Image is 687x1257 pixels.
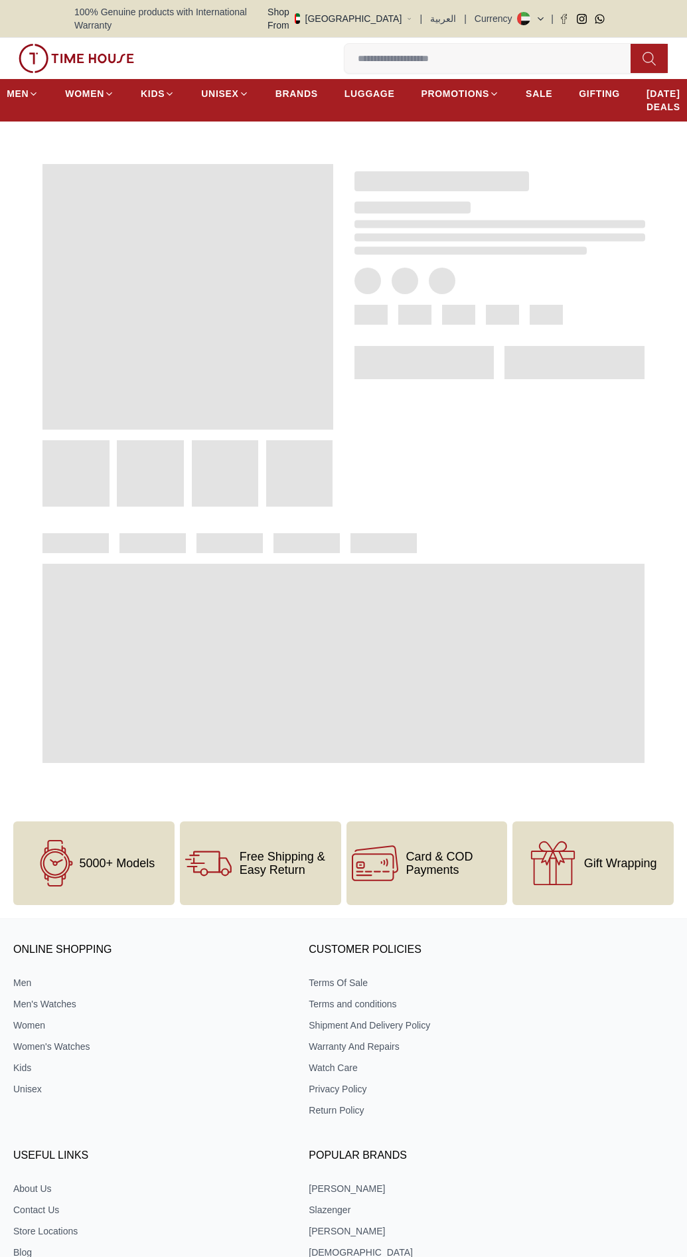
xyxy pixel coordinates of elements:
[13,1203,279,1216] a: Contact Us
[309,940,575,960] h3: CUSTOMER POLICIES
[551,12,554,25] span: |
[420,12,423,25] span: |
[464,12,467,25] span: |
[526,82,552,106] a: SALE
[13,940,279,960] h3: ONLINE SHOPPING
[647,82,680,119] a: [DATE] DEALS
[141,82,175,106] a: KIDS
[309,1061,575,1074] a: Watch Care
[406,850,502,877] span: Card & COD Payments
[309,1040,575,1053] a: Warranty And Repairs
[559,14,569,24] a: Facebook
[309,1224,575,1238] a: [PERSON_NAME]
[13,1182,279,1195] a: About Us
[577,14,587,24] a: Instagram
[275,82,318,106] a: BRANDS
[584,857,657,870] span: Gift Wrapping
[309,997,575,1011] a: Terms and conditions
[74,5,267,32] span: 100% Genuine products with International Warranty
[579,82,620,106] a: GIFTING
[309,1203,575,1216] a: Slazenger
[344,87,395,100] span: LUGGAGE
[13,1019,279,1032] a: Women
[267,5,412,32] button: Shop From[GEOGRAPHIC_DATA]
[421,87,489,100] span: PROMOTIONS
[275,87,318,100] span: BRANDS
[13,1146,279,1166] h3: USEFUL LINKS
[7,82,38,106] a: MEN
[309,1082,575,1096] a: Privacy Policy
[80,857,155,870] span: 5000+ Models
[421,82,499,106] a: PROMOTIONS
[647,87,680,114] span: [DATE] DEALS
[7,87,29,100] span: MEN
[309,1182,575,1195] a: [PERSON_NAME]
[13,997,279,1011] a: Men's Watches
[13,1082,279,1096] a: Unisex
[579,87,620,100] span: GIFTING
[309,976,575,989] a: Terms Of Sale
[295,13,300,24] img: United Arab Emirates
[475,12,518,25] div: Currency
[13,1061,279,1074] a: Kids
[65,82,114,106] a: WOMEN
[141,87,165,100] span: KIDS
[13,976,279,989] a: Men
[526,87,552,100] span: SALE
[595,14,605,24] a: Whatsapp
[13,1224,279,1238] a: Store Locations
[240,850,336,877] span: Free Shipping & Easy Return
[201,82,248,106] a: UNISEX
[309,1104,575,1117] a: Return Policy
[344,82,395,106] a: LUGGAGE
[309,1146,575,1166] h3: Popular Brands
[65,87,104,100] span: WOMEN
[201,87,238,100] span: UNISEX
[309,1019,575,1032] a: Shipment And Delivery Policy
[430,12,456,25] button: العربية
[19,44,134,73] img: ...
[13,1040,279,1053] a: Women's Watches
